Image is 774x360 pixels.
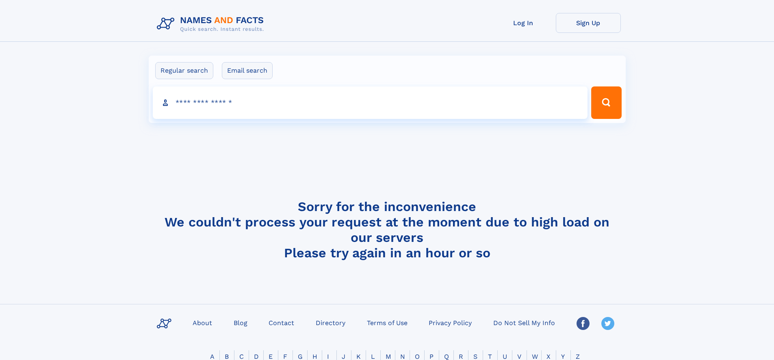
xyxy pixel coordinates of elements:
label: Email search [222,62,273,79]
a: Blog [230,317,251,328]
a: About [189,317,215,328]
input: search input [153,86,588,119]
h4: Sorry for the inconvenience We couldn't process your request at the moment due to high load on ou... [154,199,621,261]
label: Regular search [155,62,213,79]
img: Twitter [601,317,614,330]
a: Sign Up [556,13,621,33]
a: Do Not Sell My Info [490,317,558,328]
a: Contact [265,317,297,328]
a: Privacy Policy [425,317,475,328]
a: Directory [312,317,349,328]
button: Search Button [591,86,621,119]
img: Facebook [577,317,590,330]
a: Terms of Use [364,317,411,328]
img: Logo Names and Facts [154,13,271,35]
a: Log In [491,13,556,33]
